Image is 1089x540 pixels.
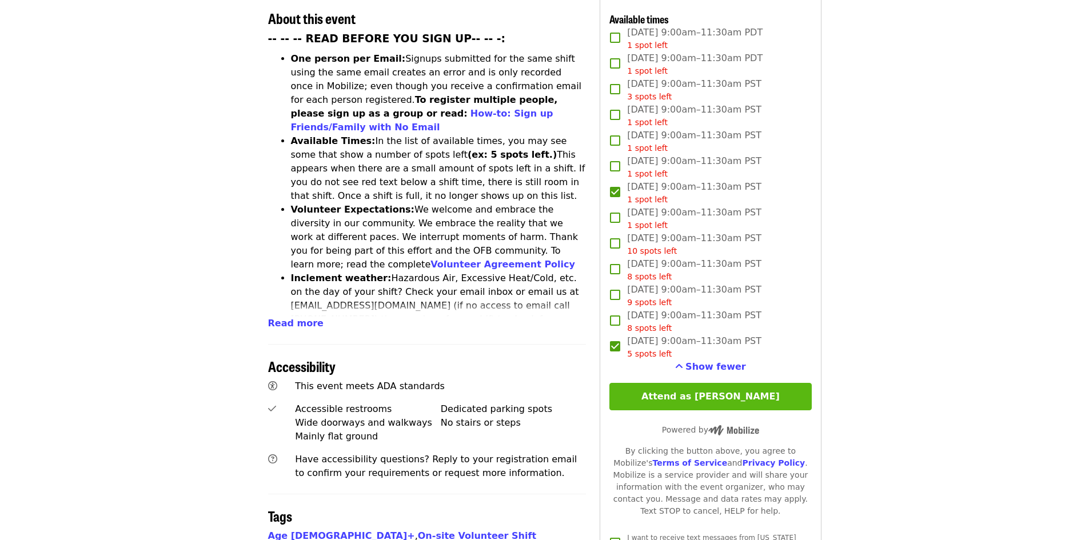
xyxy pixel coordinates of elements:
span: Accessibility [268,356,336,376]
button: Read more [268,317,324,330]
li: In the list of available times, you may see some that show a number of spots left This appears wh... [291,134,587,203]
a: How-to: Sign up Friends/Family with No Email [291,108,553,133]
span: [DATE] 9:00am–11:30am PST [627,334,761,360]
div: Dedicated parking spots [441,402,587,416]
span: Show fewer [685,361,746,372]
div: Mainly flat ground [295,430,441,443]
li: Signups submitted for the same shift using the same email creates an error and is only recorded o... [291,52,587,134]
li: Hazardous Air, Excessive Heat/Cold, etc. on the day of your shift? Check your email inbox or emai... [291,271,587,340]
span: [DATE] 9:00am–11:30am PDT [627,26,763,51]
span: 1 spot left [627,118,668,127]
span: 3 spots left [627,92,672,101]
strong: -- -- -- READ BEFORE YOU SIGN UP-- -- -: [268,33,506,45]
span: [DATE] 9:00am–11:30am PDT [627,51,763,77]
span: Read more [268,318,324,329]
span: [DATE] 9:00am–11:30am PST [627,206,761,231]
span: 1 spot left [627,221,668,230]
span: 8 spots left [627,323,672,333]
strong: Available Times: [291,135,376,146]
div: No stairs or steps [441,416,587,430]
span: 1 spot left [627,169,668,178]
span: Available times [609,11,669,26]
strong: One person per Email: [291,53,406,64]
span: 8 spots left [627,272,672,281]
div: Wide doorways and walkways [295,416,441,430]
strong: To register multiple people, please sign up as a group or read: [291,94,558,119]
img: Powered by Mobilize [708,425,759,435]
span: 10 spots left [627,246,677,255]
strong: Volunteer Expectations: [291,204,415,215]
span: 9 spots left [627,298,672,307]
button: See more timeslots [675,360,746,374]
strong: Inclement weather: [291,273,392,283]
span: This event meets ADA standards [295,381,445,391]
button: Attend as [PERSON_NAME] [609,383,811,410]
i: question-circle icon [268,454,277,465]
strong: (ex: 5 spots left.) [468,149,557,160]
span: Have accessibility questions? Reply to your registration email to confirm your requirements or re... [295,454,577,478]
span: 5 spots left [627,349,672,358]
span: [DATE] 9:00am–11:30am PST [627,257,761,283]
span: [DATE] 9:00am–11:30am PST [627,154,761,180]
a: Terms of Service [652,458,727,467]
span: [DATE] 9:00am–11:30am PST [627,103,761,129]
span: Tags [268,506,292,526]
span: 1 spot left [627,66,668,75]
div: Accessible restrooms [295,402,441,416]
a: Volunteer Agreement Policy [430,259,575,270]
span: 1 spot left [627,195,668,204]
i: universal-access icon [268,381,277,391]
a: Privacy Policy [742,458,805,467]
span: [DATE] 9:00am–11:30am PST [627,129,761,154]
span: 1 spot left [627,41,668,50]
span: Powered by [662,425,759,434]
span: [DATE] 9:00am–11:30am PST [627,180,761,206]
span: [DATE] 9:00am–11:30am PST [627,283,761,309]
span: [DATE] 9:00am–11:30am PST [627,309,761,334]
i: check icon [268,403,276,414]
span: 1 spot left [627,143,668,153]
li: We welcome and embrace the diversity in our community. We embrace the reality that we work at dif... [291,203,587,271]
span: [DATE] 9:00am–11:30am PST [627,231,761,257]
span: [DATE] 9:00am–11:30am PST [627,77,761,103]
span: About this event [268,8,356,28]
div: By clicking the button above, you agree to Mobilize's and . Mobilize is a service provider and wi... [609,445,811,517]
